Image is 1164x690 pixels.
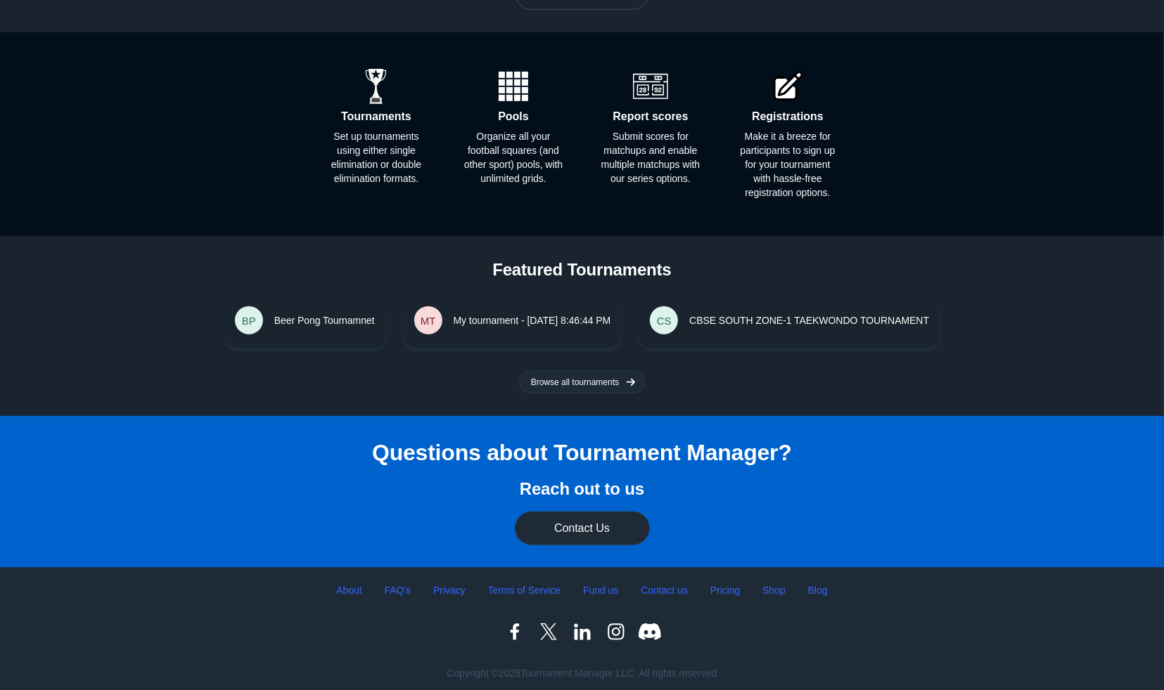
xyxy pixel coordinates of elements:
[650,306,929,334] a: CSCBSE SOUTH ZONE-1 TAEKWONDO TOURNAMENT
[326,129,427,185] span: Set up tournaments using either single elimination or double elimination formats.
[492,259,671,281] h2: Featured Tournaments
[235,306,375,334] a: BPBeer Pong Tournamnet
[519,371,645,393] button: Browse all tournaments
[454,313,611,327] span: My tournament - [DATE] 8:46:44 PM
[738,129,838,200] span: Make it a breeze for participants to sign up for your tournament with hassle-free registration op...
[633,69,668,104] img: scoreboard.1e57393721357183ef9760dcff602ac4.svg
[341,110,411,124] h2: Tournaments
[808,582,828,598] a: Blog
[385,582,411,598] a: FAQ's
[488,582,561,598] a: Terms of Service
[235,306,263,334] div: Beer Pong Tournamnet
[274,313,375,327] span: Beer Pong Tournamnet
[498,110,528,124] h2: Pools
[359,69,394,104] img: trophy.af1f162d0609cb352d9c6f1639651ff2.svg
[583,582,618,598] a: Fund us
[762,582,786,598] a: Shop
[641,582,687,598] a: Contact us
[752,110,824,124] h2: Registrations
[414,306,611,334] a: MTMy tournament - [DATE] 8:46:44 PM
[463,129,564,185] span: Organize all your football squares (and other sport) pools, with unlimited grids.
[372,438,792,467] h2: Questions about Tournament Manager?
[520,478,644,500] h2: Reach out to us
[433,582,466,598] a: Privacy
[515,512,650,545] button: Contact Us
[710,582,740,598] a: Pricing
[650,306,678,334] span: CS
[414,306,442,334] span: MT
[650,306,678,334] div: CBSE SOUTH ZONE-1 TAEKWONDO TOURNAMENT
[235,306,263,334] span: BP
[770,69,805,104] img: pencilsquare.0618cedfd402539dea291553dd6f4288.svg
[336,582,362,598] a: About
[689,313,929,327] span: CBSE SOUTH ZONE-1 TAEKWONDO TOURNAMENT
[447,666,717,680] span: Copyright © 2025 Tournament Manager LLC. All rights reserved
[613,110,689,124] h2: Report scores
[601,129,701,185] span: Submit scores for matchups and enable multiple matchups with our series options.
[414,306,442,334] div: My tournament - 8/20/2025 8:46:44 PM
[496,69,531,104] img: wCBcAAAAASUVORK5CYII=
